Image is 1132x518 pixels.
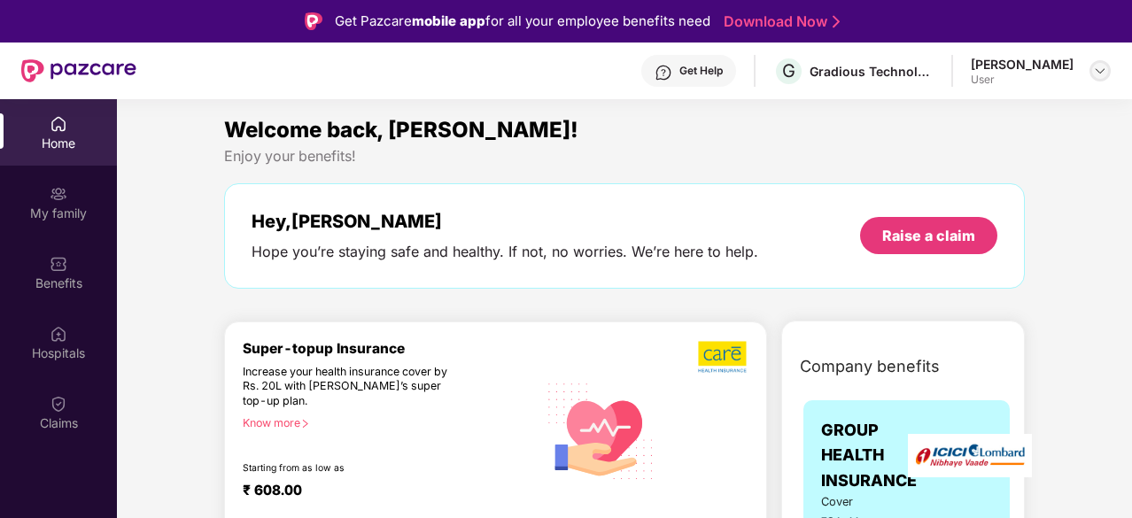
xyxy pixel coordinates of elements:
img: Logo [305,12,322,30]
span: G [782,60,795,81]
span: Company benefits [800,354,940,379]
span: GROUP HEALTH INSURANCE [821,418,917,493]
img: Stroke [833,12,840,31]
div: [PERSON_NAME] [971,56,1074,73]
div: Gradious Technologies Private Limited [810,63,934,80]
img: svg+xml;base64,PHN2ZyBpZD0iQmVuZWZpdHMiIHhtbG5zPSJodHRwOi8vd3d3LnczLm9yZy8yMDAwL3N2ZyIgd2lkdGg9Ij... [50,255,67,273]
div: Hey, [PERSON_NAME] [252,211,758,232]
div: Super-topup Insurance [243,340,538,357]
img: svg+xml;base64,PHN2ZyBpZD0iSGVscC0zMngzMiIgeG1sbnM9Imh0dHA6Ly93d3cudzMub3JnLzIwMDAvc3ZnIiB3aWR0aD... [655,64,672,81]
div: Hope you’re staying safe and healthy. If not, no worries. We’re here to help. [252,243,758,261]
div: Get Pazcare for all your employee benefits need [335,11,710,32]
strong: mobile app [412,12,485,29]
img: svg+xml;base64,PHN2ZyBpZD0iRHJvcGRvd24tMzJ4MzIiIHhtbG5zPSJodHRwOi8vd3d3LnczLm9yZy8yMDAwL3N2ZyIgd2... [1093,64,1107,78]
div: Increase your health insurance cover by Rs. 20L with [PERSON_NAME]’s super top-up plan. [243,365,461,409]
img: New Pazcare Logo [21,59,136,82]
div: User [971,73,1074,87]
div: Know more [243,416,527,429]
img: svg+xml;base64,PHN2ZyB4bWxucz0iaHR0cDovL3d3dy53My5vcmcvMjAwMC9zdmciIHhtbG5zOnhsaW5rPSJodHRwOi8vd3... [538,366,664,494]
img: svg+xml;base64,PHN2ZyBpZD0iQ2xhaW0iIHhtbG5zPSJodHRwOi8vd3d3LnczLm9yZy8yMDAwL3N2ZyIgd2lkdGg9IjIwIi... [50,395,67,413]
img: insurerLogo [908,434,1032,477]
span: right [300,419,310,429]
div: Starting from as low as [243,462,462,475]
img: svg+xml;base64,PHN2ZyBpZD0iSG9zcGl0YWxzIiB4bWxucz0iaHR0cDovL3d3dy53My5vcmcvMjAwMC9zdmciIHdpZHRoPS... [50,325,67,343]
span: Cover [821,493,886,511]
img: b5dec4f62d2307b9de63beb79f102df3.png [698,340,748,374]
span: Welcome back, [PERSON_NAME]! [224,117,578,143]
a: Download Now [724,12,834,31]
img: svg+xml;base64,PHN2ZyB3aWR0aD0iMjAiIGhlaWdodD0iMjAiIHZpZXdCb3g9IjAgMCAyMCAyMCIgZmlsbD0ibm9uZSIgeG... [50,185,67,203]
img: svg+xml;base64,PHN2ZyBpZD0iSG9tZSIgeG1sbnM9Imh0dHA6Ly93d3cudzMub3JnLzIwMDAvc3ZnIiB3aWR0aD0iMjAiIG... [50,115,67,133]
div: ₹ 608.00 [243,482,520,503]
div: Enjoy your benefits! [224,147,1025,166]
div: Get Help [679,64,723,78]
div: Raise a claim [882,226,975,245]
